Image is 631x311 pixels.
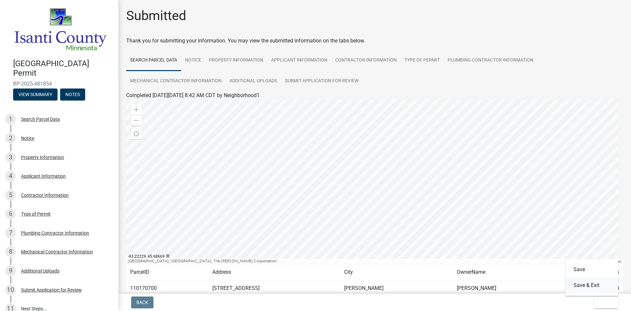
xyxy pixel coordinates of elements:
[126,259,591,264] div: [GEOGRAPHIC_DATA], [GEOGRAPHIC_DATA], The [PERSON_NAME] Corportation
[21,136,34,141] div: Notice
[566,259,618,296] div: Exit
[21,155,64,160] div: Property Information
[566,262,618,277] button: Save
[5,133,16,143] div: 2
[126,8,186,24] h1: Submitted
[136,300,148,305] span: Back
[13,92,58,97] wm-modal-confirm: Summary
[225,71,281,92] a: Additional Uploads
[126,280,208,297] td: 110170700
[60,92,85,97] wm-modal-confirm: Notes
[181,50,205,71] a: Notice
[13,89,58,100] button: View Summary
[594,297,618,308] button: Exit
[5,114,16,124] div: 1
[13,59,113,78] h4: [GEOGRAPHIC_DATA] Permit
[21,231,89,235] div: Plumbing Contractor Information
[205,50,267,71] a: Property Information
[126,71,225,92] a: Mechanical Contractor Information
[131,297,153,308] button: Back
[60,89,85,100] button: Notes
[281,71,362,92] a: Submit Application for Review
[5,171,16,181] div: 4
[401,50,444,71] a: Type of Permit
[131,129,142,139] div: Find my location
[208,280,340,297] td: [STREET_ADDRESS]
[566,277,618,293] button: Save & Exit
[5,246,16,257] div: 8
[208,264,340,280] td: Address
[340,280,453,297] td: [PERSON_NAME]
[5,228,16,238] div: 7
[21,174,66,178] div: Applicant Information
[126,264,208,280] td: ParcelID
[126,37,623,45] div: Thank you for submitting your information. You may view the submitted information on the tabs below.
[5,209,16,219] div: 6
[5,190,16,200] div: 5
[131,104,142,115] div: Zoom in
[591,259,623,264] div: Powered by
[453,264,566,280] td: OwnerName
[21,193,69,197] div: Contractor Information
[5,266,16,276] div: 9
[615,259,621,264] a: Esri
[21,249,93,254] div: Mechanical Contractor Information
[340,264,453,280] td: City
[267,50,331,71] a: Applicant Information
[13,7,108,52] img: Isanti County, Minnesota
[21,288,82,292] div: Submit Application for Review
[331,50,401,71] a: Contractor Information
[13,81,105,87] span: BP-2025-481854
[21,269,59,273] div: Additional Uploads
[5,152,16,163] div: 3
[131,115,142,125] div: Zoom out
[126,92,260,98] span: Completed [DATE][DATE] 8:42 AM CDT by Neighborhood1
[453,280,566,297] td: [PERSON_NAME]
[21,117,60,121] div: Search Parcel Data
[126,50,181,71] a: Search Parcel Data
[21,212,51,216] div: Type of Permit
[444,50,537,71] a: Plumbing Contractor Information
[599,300,609,305] span: Exit
[5,285,16,295] div: 10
